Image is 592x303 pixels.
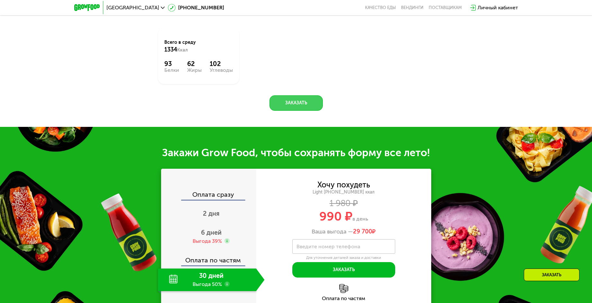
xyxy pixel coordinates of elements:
div: Оплата по частям [256,296,431,301]
div: Белки [164,68,179,73]
a: Вендинги [401,5,424,10]
div: Выгода 39% [193,238,222,245]
button: Заказать [269,95,323,111]
img: l6xcnZfty9opOoJh.png [339,284,348,293]
div: Light [PHONE_NUMBER] ккал [256,189,431,195]
a: [PHONE_NUMBER] [168,4,224,12]
div: Оплата сразу [162,191,256,200]
div: 62 [187,60,202,68]
div: Хочу похудеть [317,181,370,188]
div: Оплата по частям [162,251,256,265]
button: Заказать [292,262,395,278]
div: Углеводы [210,68,233,73]
a: Качество еды [365,5,396,10]
div: Заказать [524,269,579,281]
div: Всего в среду [164,39,233,53]
span: ₽ [353,228,376,235]
div: Для уточнения деталей заказа и доставки [292,255,395,260]
span: 990 ₽ [319,209,352,224]
span: 6 дней [201,229,222,236]
div: Жиры [187,68,202,73]
div: 93 [164,60,179,68]
span: 1334 [164,46,177,53]
div: Личный кабинет [478,4,518,12]
span: [GEOGRAPHIC_DATA] [106,5,159,10]
div: 1 980 ₽ [256,200,431,207]
div: 102 [210,60,233,68]
span: 2 дня [203,210,220,217]
div: Ваша выгода — [256,228,431,235]
span: 29 700 [353,228,372,235]
span: Ккал [177,47,188,53]
div: поставщикам [429,5,462,10]
label: Введите номер телефона [296,245,360,248]
span: в день [352,216,368,222]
